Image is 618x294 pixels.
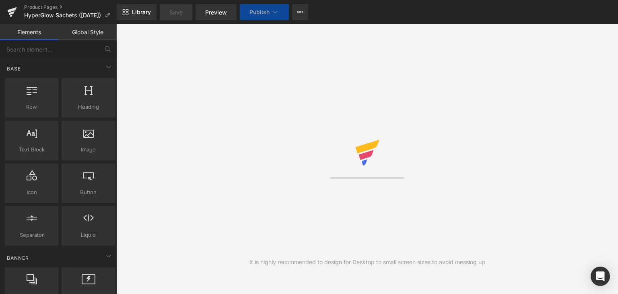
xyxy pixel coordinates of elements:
a: Preview [196,4,237,20]
span: Liquid [64,231,113,239]
span: Banner [6,254,30,262]
span: Text Block [7,145,56,154]
a: Product Pages [24,4,117,10]
span: Icon [7,188,56,197]
button: Publish [240,4,289,20]
span: Preview [205,8,227,17]
span: Publish [249,9,270,15]
span: Base [6,65,22,72]
a: Global Style [58,24,117,40]
span: Separator [7,231,56,239]
span: Heading [64,103,113,111]
button: More [292,4,308,20]
span: Image [64,145,113,154]
span: Save [169,8,183,17]
span: HyperGlow Sachets ([DATE]) [24,12,101,19]
span: Button [64,188,113,197]
div: Open Intercom Messenger [591,267,610,286]
span: Row [7,103,56,111]
a: New Library [117,4,157,20]
span: Library [132,8,151,16]
div: It is highly recommended to design for Desktop to small screen sizes to avoid messing up [249,258,485,267]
